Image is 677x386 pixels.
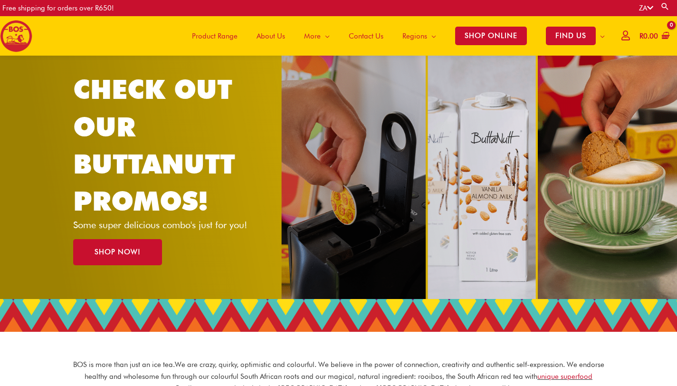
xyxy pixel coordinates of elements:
[446,16,536,56] a: SHOP ONLINE
[73,239,162,265] a: SHOP NOW!
[295,16,339,56] a: More
[349,22,383,50] span: Contact Us
[304,22,321,50] span: More
[192,22,238,50] span: Product Range
[639,32,643,40] span: R
[546,27,596,45] span: FIND US
[257,22,285,50] span: About Us
[639,4,653,12] a: ZA
[455,27,527,45] span: SHOP ONLINE
[660,2,670,11] a: Search button
[175,16,614,56] nav: Site Navigation
[402,22,427,50] span: Regions
[95,249,141,256] span: SHOP NOW!
[73,220,264,230] p: Some super delicious combo's just for you!
[639,32,658,40] bdi: 0.00
[73,73,235,217] a: CHECK OUT OUR BUTTANUTT PROMOS!
[393,16,446,56] a: Regions
[638,26,670,47] a: View Shopping Cart, empty
[339,16,393,56] a: Contact Us
[182,16,247,56] a: Product Range
[247,16,295,56] a: About Us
